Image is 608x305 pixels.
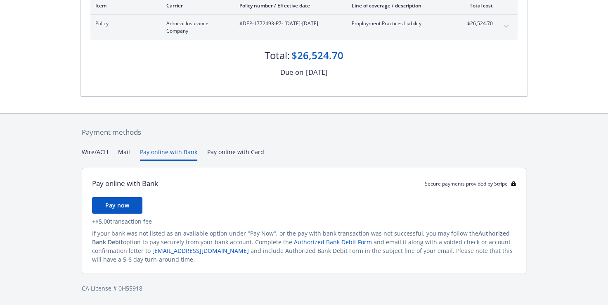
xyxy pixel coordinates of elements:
[140,148,197,161] button: Pay online with Bank
[352,20,449,27] span: Employment Practices Liability
[95,20,153,27] span: Policy
[152,247,249,255] a: [EMAIL_ADDRESS][DOMAIN_NAME]
[239,20,338,27] span: #DEP-1772493-P7 - [DATE]-[DATE]
[92,178,158,189] div: Pay online with Bank
[82,127,526,138] div: Payment methods
[280,67,303,78] div: Due on
[166,20,226,35] span: Admiral Insurance Company
[239,2,338,9] div: Policy number / Effective date
[95,2,153,9] div: Item
[207,148,264,161] button: Pay online with Card
[294,238,372,246] a: Authorized Bank Debit Form
[462,20,493,27] span: $26,524.70
[499,20,513,33] button: expand content
[425,180,516,187] div: Secure payments provided by Stripe
[352,2,449,9] div: Line of coverage / description
[90,15,518,40] div: PolicyAdmiral Insurance Company#DEP-1772493-P7- [DATE]-[DATE]Employment Practices Liability$26,52...
[166,2,226,9] div: Carrier
[82,148,108,161] button: Wire/ACH
[92,197,142,214] button: Pay now
[265,48,290,62] div: Total:
[92,229,510,246] span: Authorized Bank Debit
[306,67,328,78] div: [DATE]
[82,284,526,293] div: CA License # 0H55918
[105,201,129,209] span: Pay now
[92,229,516,264] div: If your bank was not listed as an available option under "Pay Now", or the pay with bank transact...
[462,2,493,9] div: Total cost
[118,148,130,161] button: Mail
[291,48,343,62] div: $26,524.70
[92,217,516,226] div: + $5.00 transaction fee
